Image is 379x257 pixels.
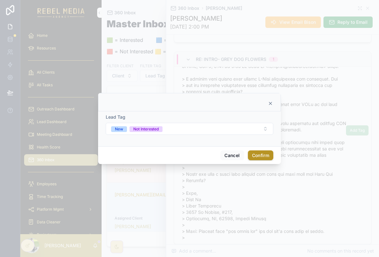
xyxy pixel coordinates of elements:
button: Unselect NOT_INTERESTED [130,126,163,132]
button: Confirm [248,150,273,161]
span: Lead Tag [106,114,125,120]
button: Select Button [106,123,273,135]
button: Unselect NEW [111,126,127,132]
div: New [115,126,123,132]
div: Not Interested [133,126,159,132]
button: Cancel [220,150,244,161]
